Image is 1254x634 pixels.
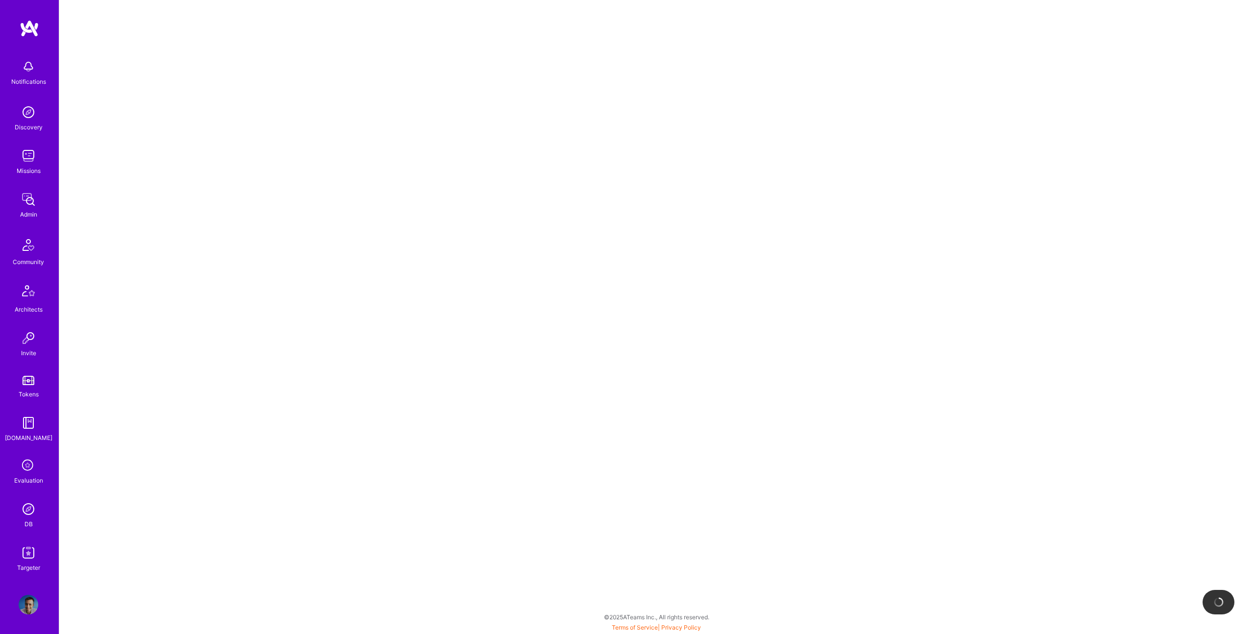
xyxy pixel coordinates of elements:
[19,543,38,562] img: Skill Targeter
[23,376,34,385] img: tokens
[17,281,40,304] img: Architects
[17,166,41,176] div: Missions
[1214,597,1224,607] img: loading
[19,595,38,614] img: User Avatar
[19,57,38,76] img: bell
[661,624,701,631] a: Privacy Policy
[20,20,39,37] img: logo
[612,624,701,631] span: |
[15,122,43,132] div: Discovery
[15,304,43,315] div: Architects
[14,475,43,486] div: Evaluation
[59,605,1254,629] div: © 2025 ATeams Inc., All rights reserved.
[19,328,38,348] img: Invite
[612,624,658,631] a: Terms of Service
[19,102,38,122] img: discovery
[19,457,38,475] i: icon SelectionTeam
[24,519,33,529] div: DB
[11,76,46,87] div: Notifications
[19,389,39,399] div: Tokens
[19,146,38,166] img: teamwork
[5,433,52,443] div: [DOMAIN_NAME]
[13,257,44,267] div: Community
[16,595,41,614] a: User Avatar
[21,348,36,358] div: Invite
[20,209,37,219] div: Admin
[19,413,38,433] img: guide book
[19,499,38,519] img: Admin Search
[19,190,38,209] img: admin teamwork
[17,562,40,573] div: Targeter
[17,233,40,257] img: Community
